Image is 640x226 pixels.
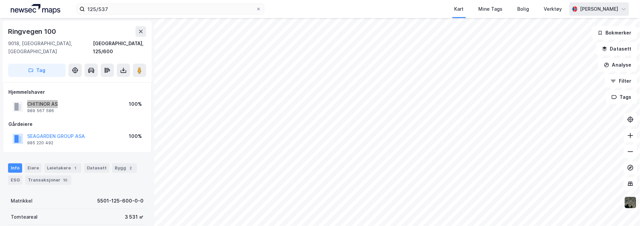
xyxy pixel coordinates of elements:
div: 100% [129,100,142,108]
div: [PERSON_NAME] [580,5,619,13]
div: Eiere [25,163,42,173]
div: Kart [455,5,464,13]
div: Mine Tags [479,5,503,13]
div: Datasett [84,163,109,173]
div: Transaksjoner [25,175,71,185]
div: ESG [8,175,22,185]
div: Hjemmelshaver [8,88,146,96]
div: 5501-125-600-0-0 [97,197,144,205]
div: Matrikkel [11,197,33,205]
div: Tomteareal [11,213,38,221]
input: Søk på adresse, matrikkel, gårdeiere, leietakere eller personer [85,4,256,14]
div: Kontrollprogram for chat [606,194,640,226]
div: Bolig [518,5,529,13]
div: Bygg [112,163,137,173]
div: Leietakere [44,163,82,173]
div: 989 567 586 [27,108,54,114]
div: 985 220 492 [27,140,53,146]
iframe: Chat Widget [606,194,640,226]
button: Datasett [596,42,637,56]
button: Bokmerker [592,26,637,40]
div: 10 [62,177,69,183]
div: Gårdeiere [8,120,146,128]
div: 3 531 ㎡ [125,213,144,221]
div: 2 [127,165,134,171]
div: [GEOGRAPHIC_DATA], 125/600 [93,40,146,56]
div: Verktøy [544,5,562,13]
img: logo.a4113a55bc3d86da70a041830d287a7e.svg [11,4,60,14]
div: 9018, [GEOGRAPHIC_DATA], [GEOGRAPHIC_DATA] [8,40,93,56]
button: Tags [606,90,637,104]
button: Analyse [598,58,637,72]
button: Tag [8,64,66,77]
div: 100% [129,132,142,140]
div: 1 [72,165,79,171]
button: Filter [605,74,637,88]
div: Info [8,163,22,173]
div: Ringvegen 100 [8,26,57,37]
